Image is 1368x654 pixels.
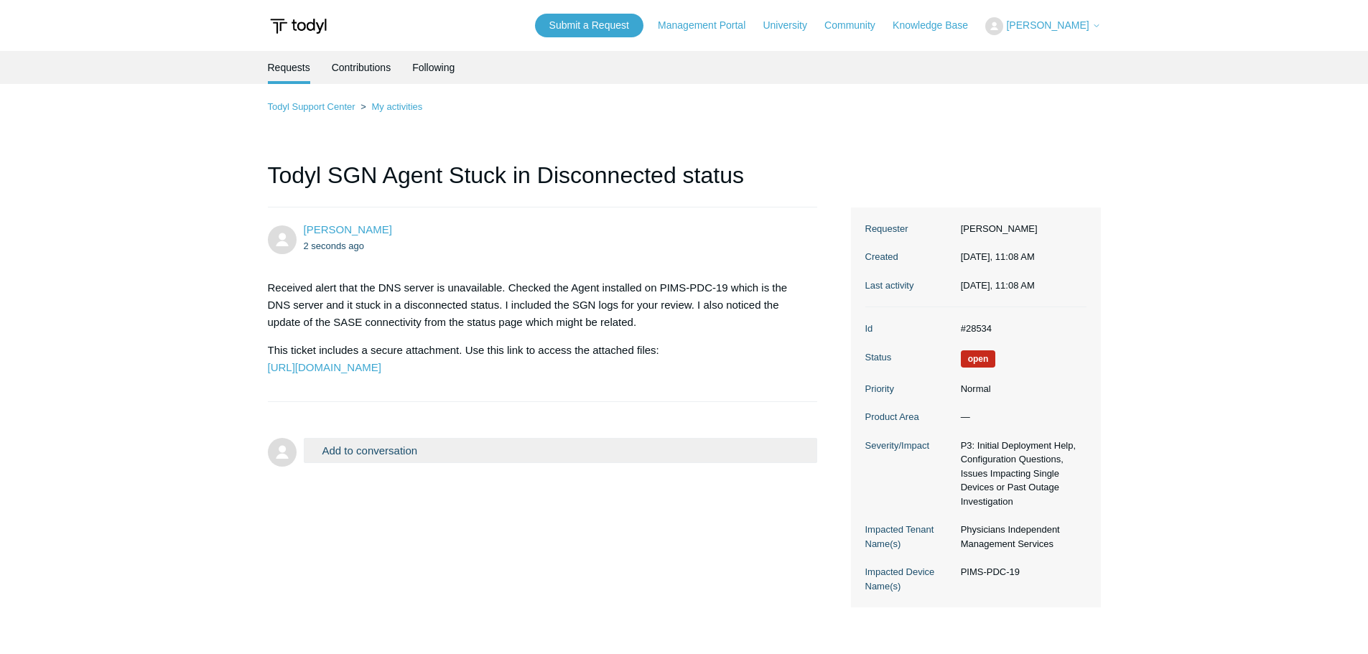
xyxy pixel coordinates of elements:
dd: — [954,410,1087,424]
dd: [PERSON_NAME] [954,222,1087,236]
a: Management Portal [658,18,760,33]
a: [URL][DOMAIN_NAME] [268,361,381,373]
a: My activities [371,101,422,112]
li: My activities [358,101,422,112]
p: This ticket includes a secure attachment. Use this link to access the attached files: [268,342,804,376]
dd: PIMS-PDC-19 [954,565,1087,579]
dt: Severity/Impact [865,439,954,453]
span: [PERSON_NAME] [1006,19,1089,31]
a: Todyl Support Center [268,101,355,112]
dt: Impacted Tenant Name(s) [865,523,954,551]
a: Contributions [332,51,391,84]
time: 09/30/2025, 11:08 [961,251,1035,262]
dt: Id [865,322,954,336]
span: We are working on a response for you [961,350,996,368]
dt: Product Area [865,410,954,424]
a: Following [412,51,455,84]
dt: Last activity [865,279,954,293]
h1: Todyl SGN Agent Stuck in Disconnected status [268,158,818,207]
dt: Created [865,250,954,264]
a: Knowledge Base [893,18,982,33]
dd: Normal [954,382,1087,396]
a: Submit a Request [535,14,643,37]
dt: Priority [865,382,954,396]
time: 09/30/2025, 11:08 [304,240,365,251]
dt: Impacted Device Name(s) [865,565,954,593]
a: University [763,18,821,33]
p: Received alert that the DNS server is unavailable. Checked the Agent installed on PIMS-PDC-19 whi... [268,279,804,331]
span: Jemar Saunders [304,223,392,235]
img: Todyl Support Center Help Center home page [268,13,329,39]
dd: #28534 [954,322,1087,336]
dt: Requester [865,222,954,236]
button: Add to conversation [304,438,818,463]
dd: Physicians Independent Management Services [954,523,1087,551]
time: 09/30/2025, 11:08 [961,280,1035,291]
li: Todyl Support Center [268,101,358,112]
li: Requests [268,51,310,84]
dd: P3: Initial Deployment Help, Configuration Questions, Issues Impacting Single Devices or Past Out... [954,439,1087,509]
a: Community [824,18,890,33]
a: [PERSON_NAME] [304,223,392,235]
dt: Status [865,350,954,365]
button: [PERSON_NAME] [985,17,1100,35]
